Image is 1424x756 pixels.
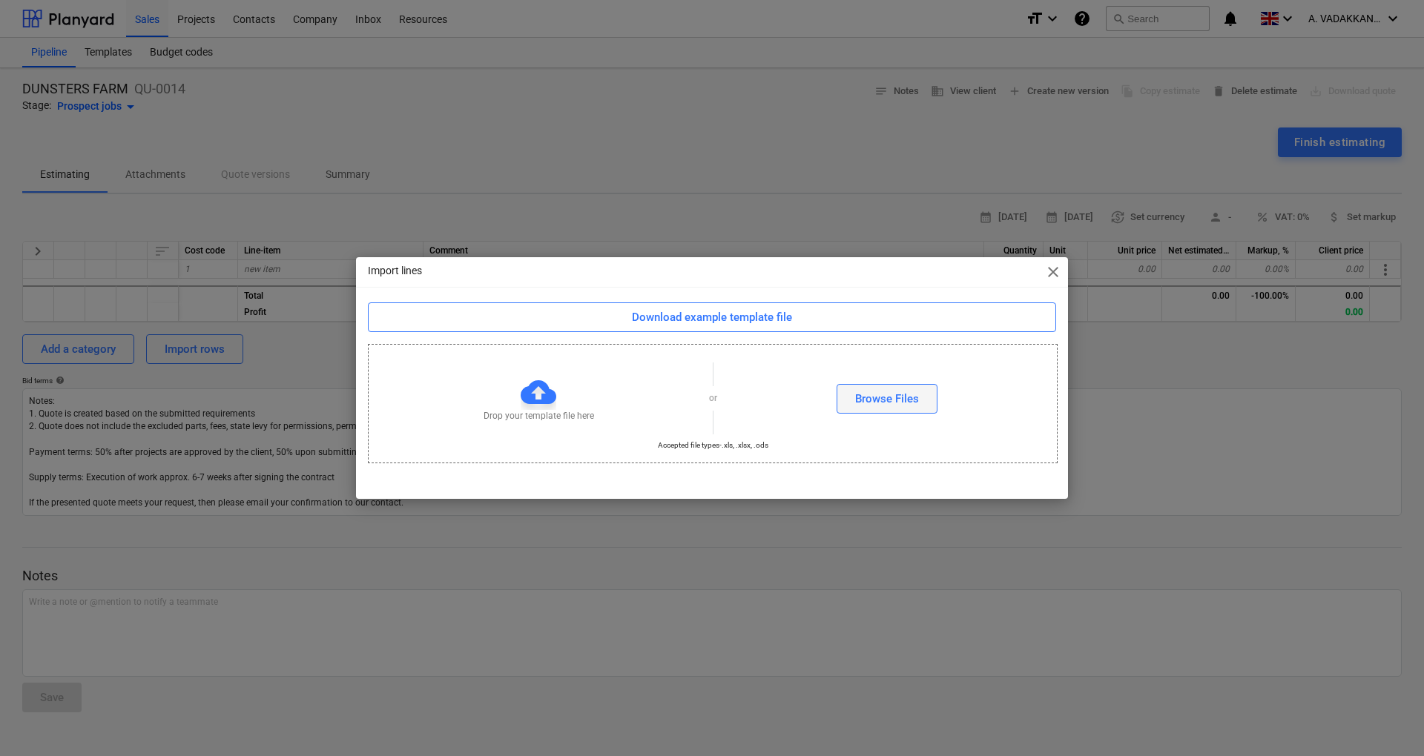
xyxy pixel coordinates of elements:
button: Browse Files [837,384,937,414]
iframe: Chat Widget [1350,685,1424,756]
span: close [1044,263,1062,281]
p: or [709,392,717,405]
button: Download example template file [368,302,1056,332]
div: Drop your template file hereorBrowse FilesAccepted file types-.xls, .xlsx, .ods [368,344,1058,462]
p: Accepted file types - .xls, .xlsx, .ods [658,440,768,450]
div: Browse Files [855,389,919,408]
div: Download example template file [632,308,792,327]
p: Drop your template file here [484,410,594,422]
p: Import lines [368,263,422,279]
